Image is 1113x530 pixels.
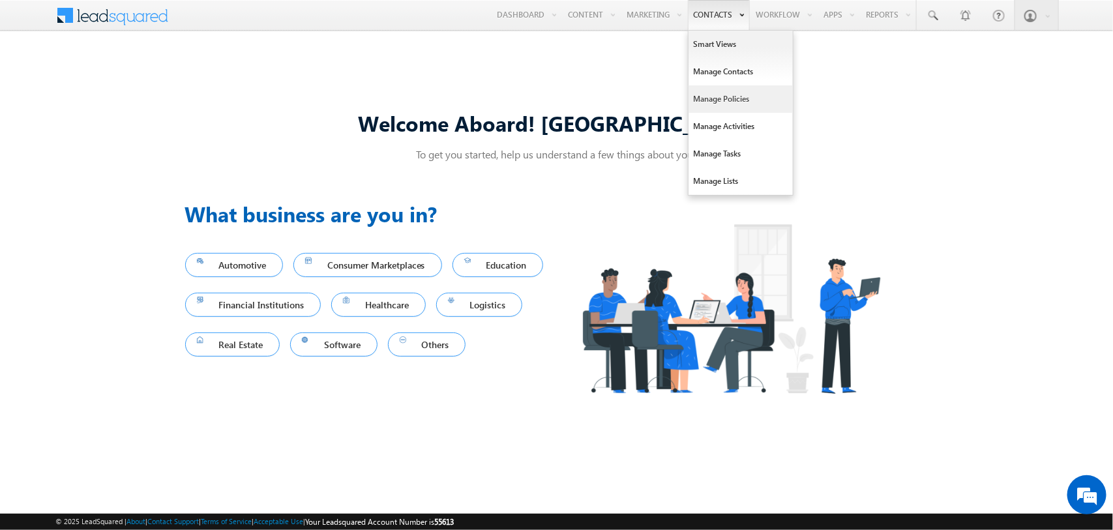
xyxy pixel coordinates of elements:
span: Automotive [197,256,272,274]
a: Manage Contacts [689,58,793,85]
a: About [126,517,145,525]
a: Manage Tasks [689,140,793,168]
h3: What business are you in? [185,198,557,229]
span: Education [464,256,532,274]
a: Manage Lists [689,168,793,195]
span: Software [302,336,366,353]
a: Terms of Service [201,517,252,525]
span: Consumer Marketplaces [305,256,430,274]
img: Industry.png [557,198,905,419]
span: Real Estate [197,336,269,353]
span: Financial Institutions [197,296,310,314]
span: Healthcare [343,296,414,314]
span: © 2025 LeadSquared | | | | | [55,516,454,528]
div: Welcome Aboard! [GEOGRAPHIC_DATA] [185,109,928,137]
a: Smart Views [689,31,793,58]
a: Manage Policies [689,85,793,113]
a: Acceptable Use [254,517,303,525]
span: Your Leadsquared Account Number is [305,517,454,527]
span: 55613 [434,517,454,527]
span: Others [400,336,454,353]
p: To get you started, help us understand a few things about you! [185,147,928,161]
span: Logistics [448,296,511,314]
a: Contact Support [147,517,199,525]
a: Manage Activities [689,113,793,140]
